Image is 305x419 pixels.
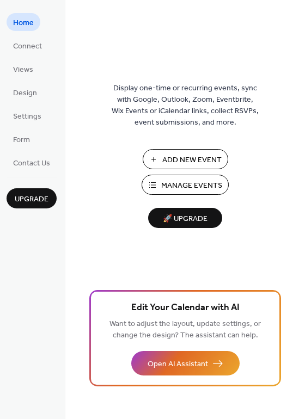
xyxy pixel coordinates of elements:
[131,351,240,375] button: Open AI Assistant
[7,130,36,148] a: Form
[13,64,33,76] span: Views
[7,153,57,171] a: Contact Us
[131,300,240,316] span: Edit Your Calendar with AI
[13,88,37,99] span: Design
[112,83,259,128] span: Display one-time or recurring events, sync with Google, Outlook, Zoom, Eventbrite, Wix Events or ...
[13,134,30,146] span: Form
[7,83,44,101] a: Design
[109,317,261,343] span: Want to adjust the layout, update settings, or change the design? The assistant can help.
[7,60,40,78] a: Views
[13,158,50,169] span: Contact Us
[142,175,229,195] button: Manage Events
[143,149,228,169] button: Add New Event
[13,41,42,52] span: Connect
[7,13,40,31] a: Home
[13,17,34,29] span: Home
[15,194,48,205] span: Upgrade
[155,212,216,226] span: 🚀 Upgrade
[13,111,41,122] span: Settings
[162,155,222,166] span: Add New Event
[148,208,222,228] button: 🚀 Upgrade
[7,107,48,125] a: Settings
[7,188,57,208] button: Upgrade
[148,359,208,370] span: Open AI Assistant
[7,36,48,54] a: Connect
[161,180,222,192] span: Manage Events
